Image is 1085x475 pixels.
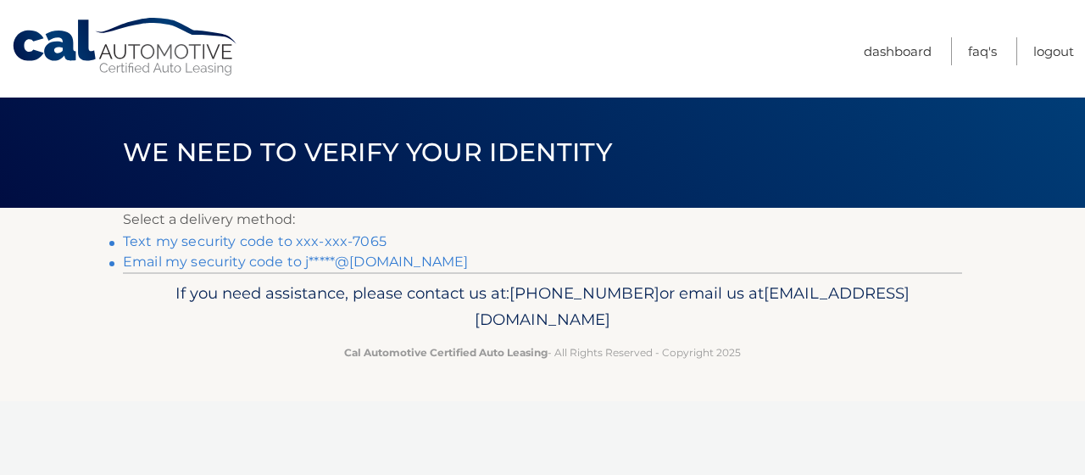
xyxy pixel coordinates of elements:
[864,37,932,65] a: Dashboard
[123,208,962,232] p: Select a delivery method:
[11,17,240,77] a: Cal Automotive
[123,254,468,270] a: Email my security code to j*****@[DOMAIN_NAME]
[968,37,997,65] a: FAQ's
[344,346,548,359] strong: Cal Automotive Certified Auto Leasing
[134,344,951,361] p: - All Rights Reserved - Copyright 2025
[123,233,387,249] a: Text my security code to xxx-xxx-7065
[134,280,951,334] p: If you need assistance, please contact us at: or email us at
[1033,37,1074,65] a: Logout
[509,283,659,303] span: [PHONE_NUMBER]
[123,137,612,168] span: We need to verify your identity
